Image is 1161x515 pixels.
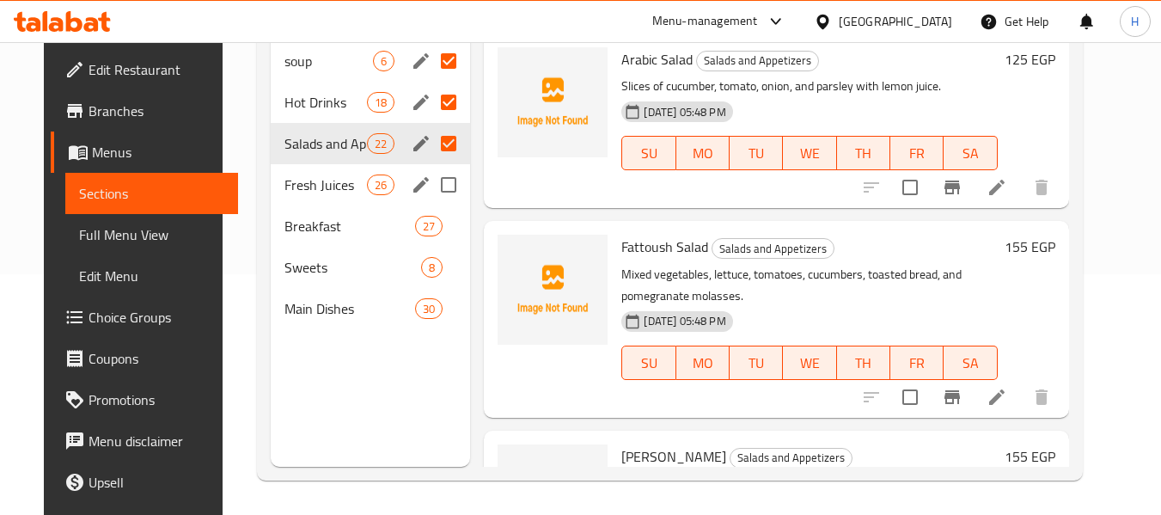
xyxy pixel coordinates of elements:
[897,351,937,376] span: FR
[498,235,608,345] img: Fattoush Salad
[79,224,224,245] span: Full Menu View
[51,379,238,420] a: Promotions
[271,164,470,205] div: Fresh Juices26edit
[422,260,442,276] span: 8
[1005,47,1055,71] h6: 125 EGP
[1131,12,1139,31] span: H
[932,377,973,418] button: Branch-specific-item
[683,351,723,376] span: MO
[712,239,834,259] span: Salads and Appetizers
[1005,235,1055,259] h6: 155 EGP
[629,141,669,166] span: SU
[65,214,238,255] a: Full Menu View
[730,136,783,170] button: TU
[367,133,394,154] div: items
[284,257,421,278] span: Sweets
[373,51,394,71] div: items
[637,104,732,120] span: [DATE] 05:48 PM
[416,301,442,317] span: 30
[1021,377,1062,418] button: delete
[79,183,224,204] span: Sections
[284,51,373,71] span: soup
[950,141,990,166] span: SA
[736,351,776,376] span: TU
[676,136,730,170] button: MO
[51,90,238,132] a: Branches
[621,136,675,170] button: SU
[284,216,415,236] span: Breakfast
[408,48,434,74] button: edit
[408,89,434,115] button: edit
[837,346,890,380] button: TH
[987,177,1007,198] a: Edit menu item
[65,173,238,214] a: Sections
[284,175,367,195] span: Fresh Juices
[368,177,394,193] span: 26
[652,11,758,32] div: Menu-management
[368,95,394,111] span: 18
[629,351,669,376] span: SU
[621,346,675,380] button: SU
[271,40,470,82] div: soup6edit
[51,132,238,173] a: Menus
[1005,444,1055,469] h6: 155 EGP
[284,92,367,113] span: Hot Drinks
[944,136,997,170] button: SA
[51,420,238,462] a: Menu disclaimer
[621,444,726,469] span: [PERSON_NAME]
[783,346,836,380] button: WE
[839,12,952,31] div: [GEOGRAPHIC_DATA]
[892,379,928,415] span: Select to update
[89,59,224,80] span: Edit Restaurant
[790,351,829,376] span: WE
[697,51,818,71] span: Salads and Appetizers
[683,141,723,166] span: MO
[415,298,443,319] div: items
[932,167,973,208] button: Branch-specific-item
[89,307,224,328] span: Choice Groups
[89,472,224,493] span: Upsell
[416,218,442,235] span: 27
[368,136,394,152] span: 22
[271,82,470,123] div: Hot Drinks18edit
[950,351,990,376] span: SA
[271,205,470,247] div: Breakfast27
[92,142,224,162] span: Menus
[790,141,829,166] span: WE
[271,34,470,336] nav: Menu sections
[712,238,834,259] div: Salads and Appetizers
[890,346,944,380] button: FR
[284,133,367,154] span: Salads and Appetizers
[89,348,224,369] span: Coupons
[783,136,836,170] button: WE
[736,141,776,166] span: TU
[408,172,434,198] button: edit
[51,297,238,338] a: Choice Groups
[51,462,238,503] a: Upsell
[367,175,394,195] div: items
[987,387,1007,408] a: Edit menu item
[271,247,470,288] div: Sweets8
[415,216,443,236] div: items
[367,92,394,113] div: items
[621,234,708,260] span: Fattoush Salad
[730,448,852,469] div: Salads and Appetizers
[621,264,997,307] p: Mixed vegetables, lettuce, tomatoes, cucumbers, toasted bread, and pomegranate molasses.
[621,76,997,97] p: Slices of cucumber, tomato, onion, and parsley with lemon juice.
[844,141,883,166] span: TH
[271,123,470,164] div: Salads and Appetizers22edit
[1021,167,1062,208] button: delete
[637,313,732,329] span: [DATE] 05:48 PM
[89,431,224,451] span: Menu disclaimer
[65,255,238,297] a: Edit Menu
[89,389,224,410] span: Promotions
[79,266,224,286] span: Edit Menu
[844,351,883,376] span: TH
[284,298,415,319] span: Main Dishes
[730,448,852,468] span: Salads and Appetizers
[498,47,608,157] img: Arabic Salad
